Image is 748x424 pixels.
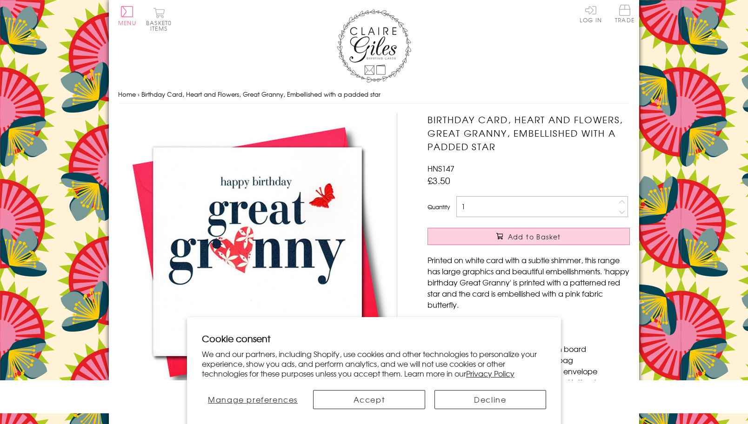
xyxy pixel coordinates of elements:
h1: Birthday Card, Heart and Flowers, Great Granny, Embellished with a padded star [427,113,630,153]
nav: breadcrumbs [118,85,630,104]
span: 0 items [150,19,172,33]
span: Trade [615,5,634,23]
button: Menu [118,6,136,26]
button: Manage preferences [202,390,304,409]
h2: Cookie consent [202,332,546,345]
a: Trade [615,5,634,25]
p: Printed on white card with a subtle shimmer, this range has large graphics and beautiful embellis... [427,254,630,310]
a: Privacy Policy [466,368,514,379]
button: Accept [313,390,425,409]
span: £3.50 [427,174,450,187]
span: › [138,90,140,99]
span: Add to Basket [508,232,561,241]
a: Log In [580,5,602,23]
label: Quantity [427,203,450,211]
span: Menu [118,19,136,27]
img: Birthday Card, Heart and Flowers, Great Granny, Embellished with a padded star [118,113,397,391]
button: Basket0 items [146,7,172,31]
span: Birthday Card, Heart and Flowers, Great Granny, Embellished with a padded star [141,90,381,99]
button: Add to Basket [427,228,630,245]
button: Decline [434,390,546,409]
span: Manage preferences [208,394,298,405]
p: We and our partners, including Shopify, use cookies and other technologies to personalize your ex... [202,349,546,378]
a: Home [118,90,136,99]
span: HNS147 [427,163,454,174]
img: Claire Giles Greetings Cards [337,9,411,83]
